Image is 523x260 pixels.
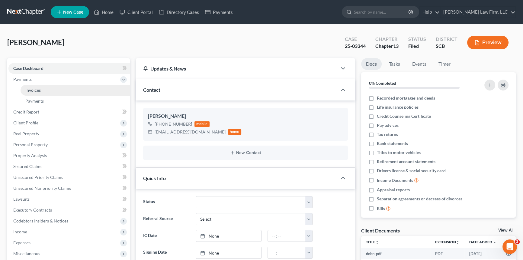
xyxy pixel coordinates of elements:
[377,187,410,193] span: Appraisal reports
[140,196,193,208] label: Status
[140,247,193,259] label: Signing Date
[13,164,42,169] span: Secured Claims
[21,96,130,107] a: Payments
[13,186,71,191] span: Unsecured Nonpriority Claims
[361,227,400,234] div: Client Documents
[469,240,496,244] a: Date Added expand_more
[143,87,160,93] span: Contact
[384,58,405,70] a: Tasks
[268,230,306,242] input: -- : --
[369,81,396,86] strong: 0% Completed
[377,113,431,119] span: Credit Counseling Certificate
[202,7,236,18] a: Payments
[345,36,366,43] div: Case
[436,43,457,50] div: SCB
[13,240,30,245] span: Expenses
[143,175,166,181] span: Quick Info
[13,142,48,147] span: Personal Property
[8,194,130,205] a: Lawsuits
[498,228,513,232] a: View All
[155,129,226,135] div: [EMAIL_ADDRESS][DOMAIN_NAME]
[155,121,192,127] div: [PHONE_NUMBER]
[440,7,515,18] a: [PERSON_NAME] Law Firm, LLC
[148,150,343,155] button: New Contact
[375,43,399,50] div: Chapter
[117,7,156,18] a: Client Portal
[13,120,38,125] span: Client Profile
[25,98,44,104] span: Payments
[13,196,30,202] span: Lawsuits
[63,10,83,15] span: New Case
[377,131,398,137] span: Tax returns
[361,58,382,70] a: Docs
[354,6,409,18] input: Search by name...
[467,36,509,49] button: Preview
[493,241,496,244] i: expand_more
[377,168,446,174] span: Drivers license & social security card
[25,87,41,93] span: Invoices
[377,177,413,183] span: Income Documents
[436,36,457,43] div: District
[434,58,455,70] a: Timer
[377,206,385,212] span: Bills
[393,43,399,49] span: 13
[377,196,462,202] span: Separation agreements or decrees of divorces
[8,183,130,194] a: Unsecured Nonpriority Claims
[13,218,68,223] span: Codebtors Insiders & Notices
[13,109,39,114] span: Credit Report
[456,241,460,244] i: unfold_more
[8,161,130,172] a: Secured Claims
[377,140,408,146] span: Bank statements
[21,85,130,96] a: Invoices
[8,205,130,216] a: Executory Contracts
[140,230,193,242] label: IC Date
[156,7,202,18] a: Directory Cases
[196,247,261,258] a: None
[228,129,241,135] div: home
[13,77,32,82] span: Payments
[377,150,421,156] span: Titles to motor vehicles
[366,240,379,244] a: Titleunfold_more
[13,175,63,180] span: Unsecured Priority Claims
[502,239,517,254] iframe: Intercom live chat
[375,36,399,43] div: Chapter
[13,153,47,158] span: Property Analysis
[345,43,366,50] div: 25-03344
[8,107,130,117] a: Credit Report
[419,7,440,18] a: Help
[8,150,130,161] a: Property Analysis
[148,113,343,120] div: [PERSON_NAME]
[377,122,399,128] span: Pay advices
[407,58,431,70] a: Events
[377,95,435,101] span: Recorded mortgages and deeds
[196,230,261,242] a: None
[8,172,130,183] a: Unsecured Priority Claims
[140,213,193,225] label: Referral Source
[268,247,306,258] input: -- : --
[515,239,520,244] span: 2
[143,65,330,72] div: Updates & News
[408,43,426,50] div: Filed
[13,131,39,136] span: Real Property
[408,36,426,43] div: Status
[361,248,431,259] td: debn-pdf
[13,229,27,234] span: Income
[13,207,52,212] span: Executory Contracts
[464,248,501,259] td: [DATE]
[430,248,464,259] td: PDF
[194,121,210,127] div: mobile
[435,240,460,244] a: Extensionunfold_more
[8,63,130,74] a: Case Dashboard
[377,104,419,110] span: Life insurance policies
[91,7,117,18] a: Home
[7,38,64,47] span: [PERSON_NAME]
[375,241,379,244] i: unfold_more
[13,251,40,256] span: Miscellaneous
[13,66,43,71] span: Case Dashboard
[377,159,435,165] span: Retirement account statements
